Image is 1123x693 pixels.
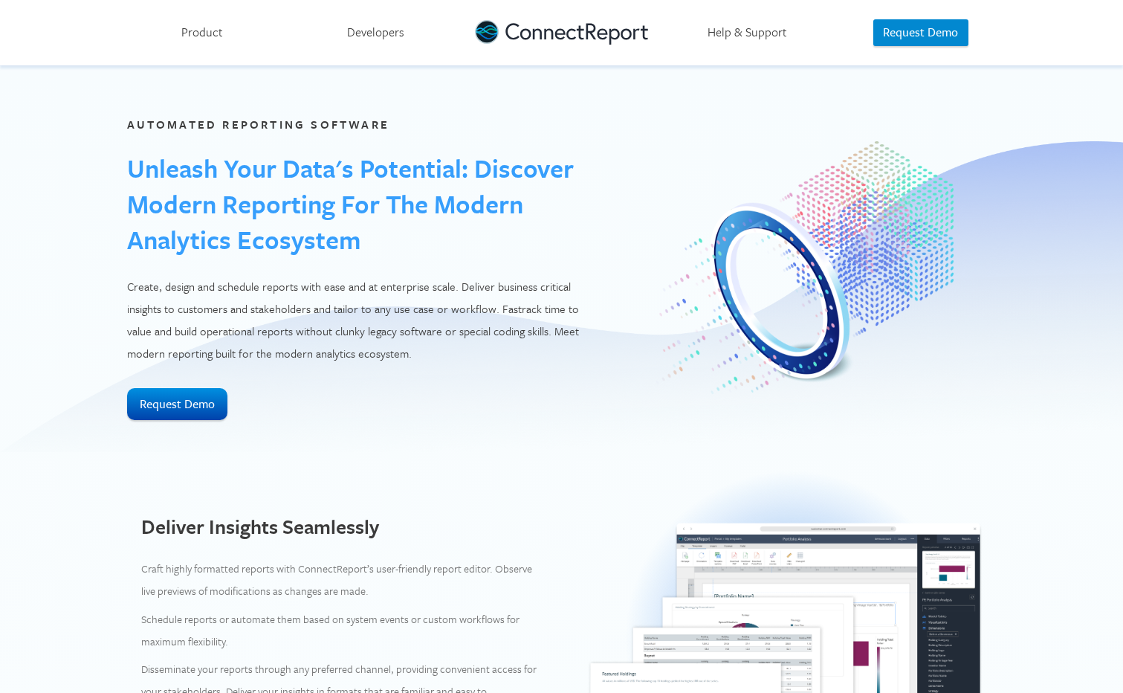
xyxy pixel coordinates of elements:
p: Schedule reports or automate them based on system events or custom workflows for maximum flexibil... [141,608,537,653]
h2: Deliver Insights Seamlessly [141,512,537,541]
a: Request Demo [127,395,227,413]
img: Centralized Reporting [656,141,954,394]
button: Request Demo [873,19,968,47]
p: Craft highly formatted reports with ConnectReport’s user-friendly report editor. Observe live pre... [141,558,537,602]
h1: Unleash Your Data's Potential: Discover Modern Reporting for the Modern Analytics Ecosystem [127,150,589,257]
button: Request Demo [127,388,227,420]
label: Automated Reporting Software [127,116,390,132]
p: Create, design and schedule reports with ease and at enterprise scale. Deliver business critical ... [127,275,589,364]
